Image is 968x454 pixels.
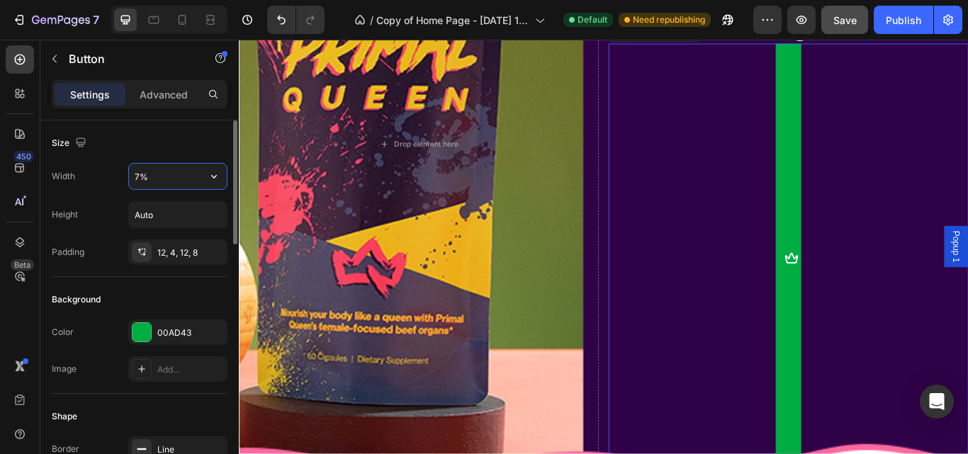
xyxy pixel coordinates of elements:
[239,40,968,454] iframe: Design area
[52,246,84,259] div: Padding
[157,327,224,339] div: 00AD43
[829,223,843,260] span: Popup 1
[129,164,227,189] input: Auto
[52,410,77,423] div: Shape
[11,259,34,271] div: Beta
[920,385,954,419] div: Open Intercom Messenger
[52,326,74,339] div: Color
[13,151,34,162] div: 450
[93,11,99,28] p: 7
[70,87,110,102] p: Settings
[578,13,607,26] span: Default
[267,6,325,34] div: Undo/Redo
[6,6,106,34] button: 7
[886,13,921,28] div: Publish
[821,6,868,34] button: Save
[633,13,705,26] span: Need republishing
[376,13,529,28] span: Copy of Home Page - [DATE] 13:25:12
[874,6,933,34] button: Publish
[52,363,77,375] div: Image
[69,50,189,67] p: Button
[157,363,224,376] div: Add...
[181,117,256,128] div: Drop element here
[370,13,373,28] span: /
[140,87,188,102] p: Advanced
[52,134,89,153] div: Size
[157,246,224,259] div: 12, 4, 12, 8
[52,170,75,183] div: Width
[129,202,227,227] input: Auto
[833,14,857,26] span: Save
[52,208,78,221] div: Height
[52,293,101,306] div: Background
